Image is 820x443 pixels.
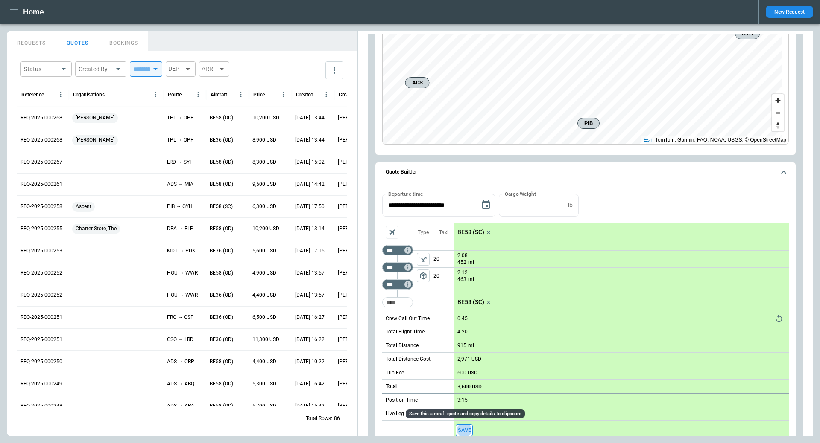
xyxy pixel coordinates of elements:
[252,181,276,188] p: 9,500 USD
[386,356,430,363] p: Total Distance Cost
[211,92,227,98] div: Aircraft
[167,136,193,144] p: TPL → OPF
[252,114,279,122] p: 10,200 USD
[7,31,56,51] button: REQUESTS
[419,272,428,280] span: package_2
[252,358,276,365] p: 4,400 USD
[79,65,113,73] div: Created By
[386,369,404,376] p: Trip Fee
[773,312,785,325] button: Reset
[457,252,468,259] p: 2:08
[386,410,404,417] p: Live Leg
[295,247,325,255] p: 08/19/2025 17:16
[295,159,325,166] p: 09/03/2025 15:02
[24,65,58,73] div: Status
[386,315,430,322] p: Crew Call Out Time
[295,358,325,365] p: 08/01/2025 10:22
[253,92,265,98] div: Price
[433,268,454,284] p: 20
[20,247,62,255] p: REQ-2025-000253
[388,190,423,197] label: Departure time
[644,136,786,144] div: , TomTom, Garmin, FAO, NOAA, USGS, © OpenStreetMap
[338,336,374,343] p: [PERSON_NAME]
[338,292,374,299] p: [PERSON_NAME]
[409,78,426,87] span: ADS
[278,89,290,101] button: Price column menu
[417,253,430,266] button: left aligned
[73,92,105,98] div: Organisations
[439,229,448,236] p: Taxi
[295,225,325,232] p: 08/22/2025 13:14
[295,314,325,321] p: 08/04/2025 16:27
[295,136,325,144] p: 09/04/2025 13:44
[383,12,782,145] canvas: Map
[72,129,118,151] span: [PERSON_NAME]
[167,358,194,365] p: ADS → CRP
[417,269,430,282] span: Type of sector
[20,292,62,299] p: REQ-2025-000252
[386,397,418,404] p: Position Time
[320,89,332,101] button: Created At (UTC-05:00) column menu
[338,314,374,321] p: [PERSON_NAME]
[338,380,374,388] p: [PERSON_NAME]
[252,203,276,210] p: 6,300 USD
[382,279,413,290] div: Too short
[210,136,233,144] p: BE36 (OD)
[457,329,468,335] p: 4:20
[20,314,62,321] p: REQ-2025-000251
[772,94,784,107] button: Zoom in
[252,336,279,343] p: 11,300 USD
[338,203,374,210] p: [PERSON_NAME]
[210,314,233,321] p: BE36 (OD)
[210,269,233,277] p: BE58 (OD)
[252,380,276,388] p: 5,300 USD
[72,107,118,129] span: [PERSON_NAME]
[210,159,233,166] p: BE58 (OD)
[382,262,413,272] div: Too short
[295,380,325,388] p: 07/31/2025 16:42
[20,159,62,166] p: REQ-2025-000267
[168,92,182,98] div: Route
[456,424,473,437] span: Save this aircraft quote and copy details to clipboard
[21,92,44,98] div: Reference
[386,169,417,175] h6: Quote Builder
[167,114,193,122] p: TPL → OPF
[581,119,596,127] span: PIB
[325,61,343,79] button: more
[457,229,484,236] p: BE58 (SC)
[99,31,149,51] button: BOOKINGS
[167,292,198,299] p: HOU → WWR
[338,181,374,188] p: [PERSON_NAME]
[199,61,229,77] div: ARR
[338,247,374,255] p: [PERSON_NAME]
[20,225,62,232] p: REQ-2025-000255
[167,380,194,388] p: ADS → ABQ
[20,181,62,188] p: REQ-2025-000261
[20,380,62,388] p: REQ-2025-000249
[382,162,789,182] button: Quote Builder
[210,247,233,255] p: BE36 (OD)
[456,424,473,437] button: Save
[457,298,484,306] p: BE58 (SC)
[306,415,332,422] p: Total Rows:
[210,225,233,232] p: BE58 (OD)
[167,247,196,255] p: MDT → PDK
[167,314,194,321] p: FRG → GSP
[295,181,325,188] p: 08/26/2025 14:42
[477,197,495,214] button: Choose date, selected date is Sep 5, 2025
[766,6,813,18] button: New Request
[20,136,62,144] p: REQ-2025-000268
[739,29,756,38] span: GYH
[417,269,430,282] button: left aligned
[386,342,419,349] p: Total Distance
[457,269,468,276] p: 2:12
[20,203,62,210] p: REQ-2025-000258
[235,89,247,101] button: Aircraft column menu
[338,159,374,166] p: [PERSON_NAME]
[418,229,429,236] p: Type
[338,225,374,232] p: [PERSON_NAME]
[382,297,413,307] div: Too short
[166,61,196,77] div: DEP
[167,203,193,210] p: PIB → GYH
[644,137,653,143] a: Esri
